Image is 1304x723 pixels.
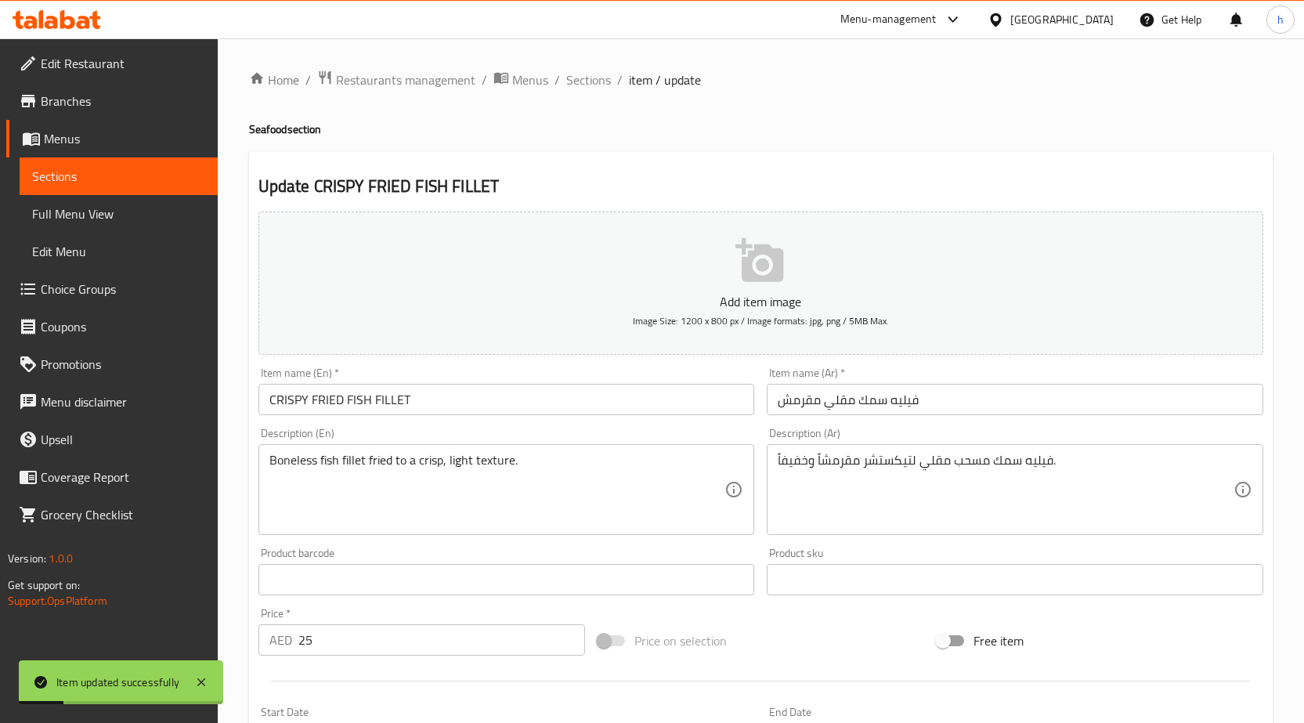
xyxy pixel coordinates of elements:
[41,392,205,411] span: Menu disclaimer
[6,120,218,157] a: Menus
[6,345,218,383] a: Promotions
[20,157,218,195] a: Sections
[41,355,205,374] span: Promotions
[6,383,218,421] a: Menu disclaimer
[41,280,205,298] span: Choice Groups
[554,70,560,89] li: /
[634,631,727,650] span: Price on selection
[317,70,475,90] a: Restaurants management
[269,631,292,649] p: AED
[41,468,205,486] span: Coverage Report
[8,575,80,595] span: Get support on:
[258,564,755,595] input: Please enter product barcode
[258,384,755,415] input: Enter name En
[767,564,1263,595] input: Please enter product sku
[633,312,889,330] span: Image Size: 1200 x 800 px / Image formats: jpg, png / 5MB Max.
[249,70,299,89] a: Home
[6,458,218,496] a: Coverage Report
[249,70,1273,90] nav: breadcrumb
[56,674,179,691] div: Item updated successfully
[778,453,1234,527] textarea: فيليه سمك مسحب مقلي لتيكستشر مقرمشاً وخفيفاً.
[269,453,725,527] textarea: Boneless fish fillet fried to a crisp, light texture.
[629,70,701,89] span: item / update
[6,45,218,82] a: Edit Restaurant
[973,631,1024,650] span: Free item
[20,195,218,233] a: Full Menu View
[617,70,623,89] li: /
[6,82,218,120] a: Branches
[32,242,205,261] span: Edit Menu
[258,211,1263,355] button: Add item imageImage Size: 1200 x 800 px / Image formats: jpg, png / 5MB Max.
[8,591,107,611] a: Support.OpsPlatform
[6,496,218,533] a: Grocery Checklist
[41,92,205,110] span: Branches
[32,204,205,223] span: Full Menu View
[305,70,311,89] li: /
[6,270,218,308] a: Choice Groups
[6,421,218,458] a: Upsell
[41,430,205,449] span: Upsell
[566,70,611,89] a: Sections
[482,70,487,89] li: /
[6,308,218,345] a: Coupons
[767,384,1263,415] input: Enter name Ar
[49,548,73,569] span: 1.0.0
[1277,11,1284,28] span: h
[41,54,205,73] span: Edit Restaurant
[20,233,218,270] a: Edit Menu
[44,129,205,148] span: Menus
[283,292,1239,311] p: Add item image
[32,167,205,186] span: Sections
[512,70,548,89] span: Menus
[840,10,937,29] div: Menu-management
[249,121,1273,137] h4: Seafood section
[258,175,1263,198] h2: Update CRISPY FRIED FISH FILLET
[41,505,205,524] span: Grocery Checklist
[1010,11,1114,28] div: [GEOGRAPHIC_DATA]
[41,317,205,336] span: Coupons
[8,548,46,569] span: Version:
[298,624,585,656] input: Please enter price
[493,70,548,90] a: Menus
[336,70,475,89] span: Restaurants management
